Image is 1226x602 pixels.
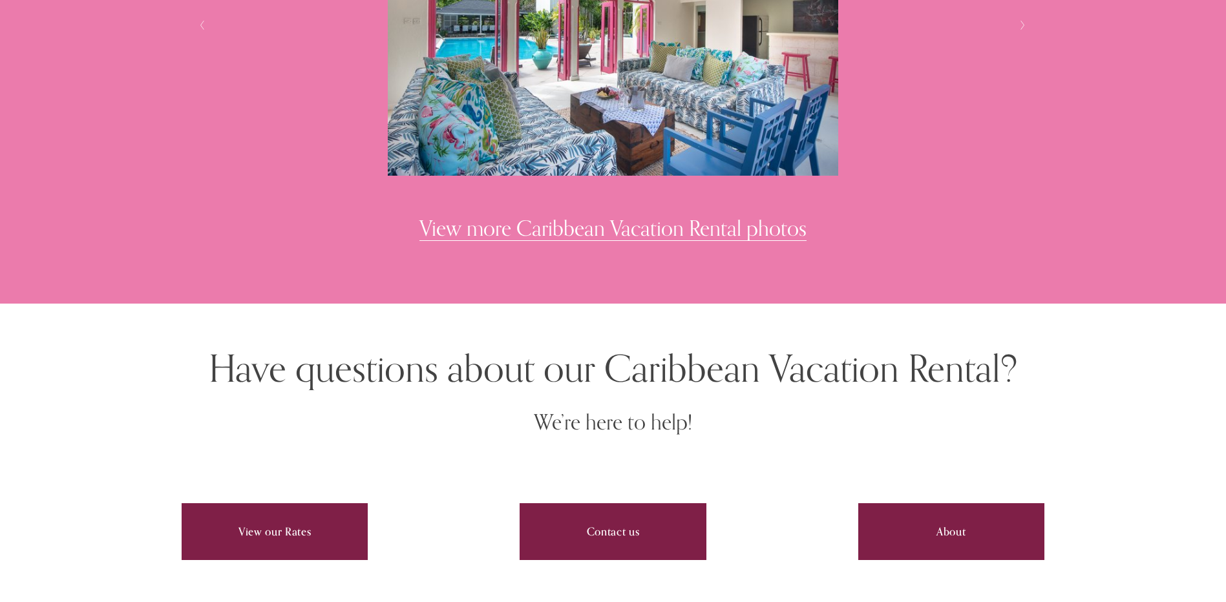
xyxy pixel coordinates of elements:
[182,503,368,560] a: View our Rates
[1015,15,1032,36] button: Next Slide
[85,344,1141,392] h2: Have questions about our Caribbean Vacation Rental?
[520,503,706,560] a: Contact us
[194,15,211,36] button: Previous Slide
[419,215,807,241] a: View more Caribbean Vacation Rental photos
[858,503,1044,560] a: About
[472,408,755,437] h3: We’re here to help!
